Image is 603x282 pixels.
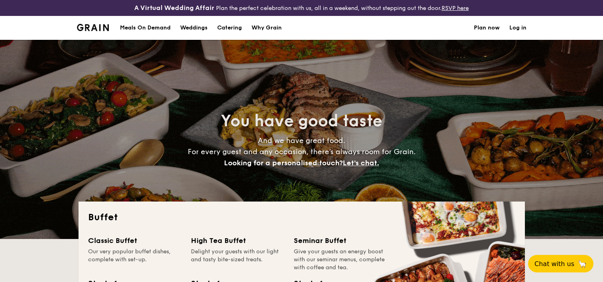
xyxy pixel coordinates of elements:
div: Why Grain [251,16,282,40]
span: You have good taste [221,112,382,131]
a: Weddings [175,16,212,40]
a: Logotype [77,24,109,31]
div: Our very popular buffet dishes, complete with set-up. [88,248,181,272]
button: Chat with us🦙 [528,255,593,272]
div: Weddings [180,16,208,40]
div: Classic Buffet [88,235,181,246]
div: Give your guests an energy boost with our seminar menus, complete with coffee and tea. [294,248,387,272]
span: And we have great food. For every guest and any occasion, there’s always room for Grain. [188,136,416,167]
a: Meals On Demand [115,16,175,40]
h1: Catering [217,16,242,40]
h4: A Virtual Wedding Affair [134,3,214,13]
a: Why Grain [247,16,287,40]
a: Plan now [474,16,500,40]
div: Seminar Buffet [294,235,387,246]
div: Meals On Demand [120,16,171,40]
div: High Tea Buffet [191,235,284,246]
a: Log in [509,16,526,40]
a: Catering [212,16,247,40]
a: RSVP here [442,5,469,12]
h2: Buffet [88,211,515,224]
div: Plan the perfect celebration with us, all in a weekend, without stepping out the door. [100,3,503,13]
span: Let's chat. [343,159,379,167]
span: Looking for a personalised touch? [224,159,343,167]
span: 🦙 [577,259,587,268]
div: Delight your guests with our light and tasty bite-sized treats. [191,248,284,272]
img: Grain [77,24,109,31]
span: Chat with us [534,260,574,268]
